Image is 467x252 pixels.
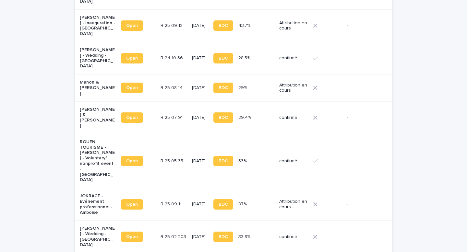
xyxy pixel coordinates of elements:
span: Open [126,23,138,28]
span: BDC [219,202,228,207]
p: R 25 02 203 [161,233,187,240]
span: Open [126,86,138,90]
a: BDC [213,156,233,166]
span: BDC [219,23,228,28]
a: Open [121,232,143,242]
span: Open [126,202,138,207]
p: [DATE] [192,234,208,240]
p: - [347,55,382,61]
span: Open [126,115,138,120]
p: [DATE] [192,201,208,207]
p: R 25 09 1169 [161,200,188,207]
p: confirmé [279,115,307,120]
p: R 25 09 1206 [161,22,188,29]
p: R 25 08 1497 [161,84,188,91]
p: 87% [238,200,248,207]
p: - [347,234,382,240]
tr: [PERSON_NAME] - Wedding - [GEOGRAPHIC_DATA]OpenR 24 10 3600R 24 10 3600 [DATE]BDC28.5%28.5% confi... [75,42,392,74]
p: confirmé [279,55,307,61]
a: Open [121,156,143,166]
a: BDC [213,232,233,242]
p: - [347,85,382,91]
span: BDC [219,86,228,90]
a: BDC [213,20,233,31]
p: Attribution en cours [279,199,307,210]
a: Open [121,83,143,93]
p: [DATE] [192,55,208,61]
a: BDC [213,83,233,93]
p: [DATE] [192,23,208,29]
a: Open [121,53,143,63]
p: [PERSON_NAME] & [PERSON_NAME] [80,107,116,129]
tr: ROUEN TOURISME - [PERSON_NAME] - Voluntary/ nonprofit event - [GEOGRAPHIC_DATA]OpenR 25 05 3557R ... [75,134,392,188]
p: - [347,158,382,164]
tr: [PERSON_NAME] & [PERSON_NAME]OpenR 25 07 91R 25 07 91 [DATE]BDC29.4%29.4% confirmé- [75,101,392,134]
p: [DATE] [192,158,208,164]
p: R 25 07 91 [161,114,184,120]
a: Open [121,20,143,31]
tr: Manon & [PERSON_NAME]OpenR 25 08 1497R 25 08 1497 [DATE]BDC29%29% Attribution en cours- [75,74,392,101]
p: [PERSON_NAME] - Inauguration - [GEOGRAPHIC_DATA] [80,15,116,37]
tr: JOKRACE - Evénement professionnel - AmboiseOpenR 25 09 1169R 25 09 1169 [DATE]BDC87%87% Attributi... [75,188,392,221]
p: - [347,201,382,207]
span: BDC [219,115,228,120]
p: confirmé [279,158,307,164]
p: - [347,23,382,29]
a: Open [121,199,143,210]
a: Open [121,112,143,123]
p: 33% [238,157,248,164]
p: - [347,115,382,120]
span: Open [126,56,138,61]
p: confirmé [279,234,307,240]
p: Attribution en cours [279,20,307,31]
p: 43.7% [238,22,252,29]
p: [DATE] [192,85,208,91]
p: 33.8% [238,233,252,240]
p: Manon & [PERSON_NAME] [80,80,116,96]
a: BDC [213,112,233,123]
tr: [PERSON_NAME] - Inauguration - [GEOGRAPHIC_DATA]OpenR 25 09 1206R 25 09 1206 [DATE]BDC43.7%43.7% ... [75,9,392,42]
span: Open [126,235,138,239]
p: 28.5% [238,54,252,61]
p: R 24 10 3600 [161,54,188,61]
p: JOKRACE - Evénement professionnel - Amboise [80,193,116,215]
p: [PERSON_NAME] - Wedding - [GEOGRAPHIC_DATA] [80,47,116,69]
span: BDC [219,56,228,61]
a: BDC [213,53,233,63]
p: [DATE] [192,115,208,120]
p: R 25 05 3557 [161,157,188,164]
a: BDC [213,199,233,210]
p: 29% [238,84,248,91]
p: Attribution en cours [279,83,307,94]
span: Open [126,159,138,163]
span: BDC [219,159,228,163]
p: ROUEN TOURISME - [PERSON_NAME] - Voluntary/ nonprofit event - [GEOGRAPHIC_DATA] [80,139,116,183]
span: BDC [219,235,228,239]
p: [PERSON_NAME] - Wedding - [GEOGRAPHIC_DATA] [80,226,116,247]
p: 29.4% [238,114,252,120]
